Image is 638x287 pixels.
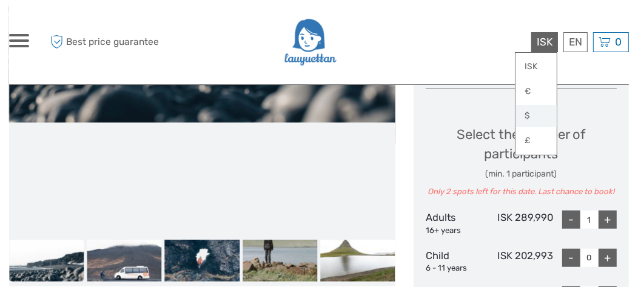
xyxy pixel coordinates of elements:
div: Only 2 spots left for this date. Last chance to book! [426,186,617,198]
div: ISK 289,990 [489,211,553,236]
a: € [515,81,557,103]
img: 184b7f7eea0b47f3bd8741e03666cda6_slider_thumbnail.jpeg [9,240,84,282]
a: £ [515,130,557,152]
div: 16+ years [426,225,489,237]
span: ISK [537,36,552,48]
a: $ [515,105,557,127]
span: Best price guarantee [47,32,164,52]
span: 0 [613,36,623,48]
img: 2954-36deae89-f5b4-4889-ab42-60a468582106_logo_big.png [283,12,337,72]
a: ISK [515,56,557,78]
div: + [599,249,617,267]
img: bf6907c3fc4b4cbb87a217bf9bda34f7_slider_thumbnail.jpeg [165,240,240,282]
div: Adults [426,211,489,236]
div: - [562,211,580,229]
div: - [562,249,580,267]
button: Open LiveChat chat widget [139,19,154,33]
p: We're away right now. Please check back later! [17,21,137,31]
img: 20ece2021cb548239c021f48f04ef498_slider_thumbnail.jpeg [243,240,317,282]
img: 77037a98aa044e20b34b8163430d70ba_slider_thumbnail.jpeg [87,240,161,282]
img: 5b94a9e53c7b4843ad6197036bd64f96_slider_thumbnail.jpeg [320,240,395,282]
div: EN [563,32,588,52]
div: 6 - 11 years [426,263,489,274]
div: Child [426,249,489,274]
div: (min. 1 participant) [426,168,617,180]
div: Select the number of participants [426,125,617,198]
div: ISK 202,993 [489,249,553,274]
div: + [599,211,617,229]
